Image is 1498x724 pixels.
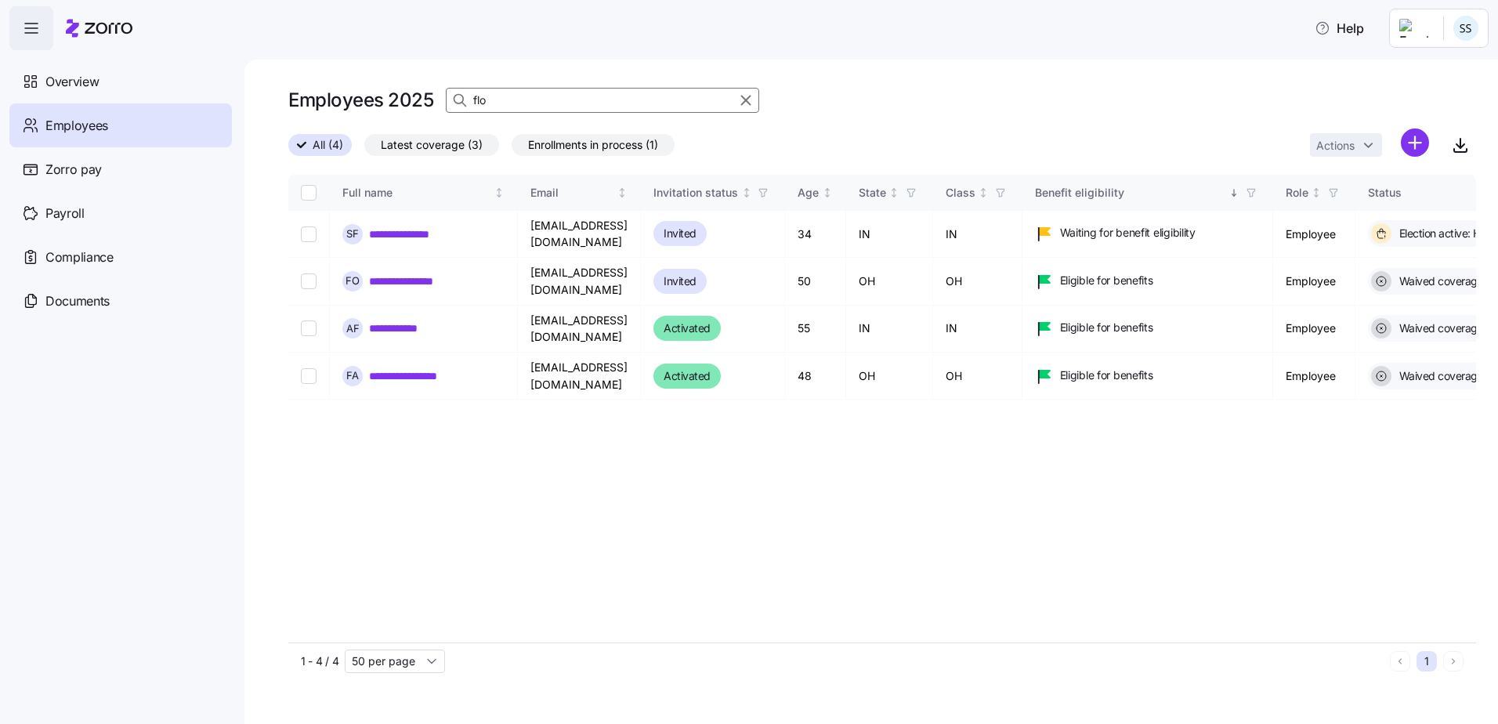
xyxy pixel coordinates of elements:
[1286,184,1308,201] div: Role
[1399,19,1431,38] img: Employer logo
[1273,353,1355,400] td: Employee
[846,258,933,305] td: OH
[301,185,317,201] input: Select all records
[741,187,752,198] div: Not sorted
[45,160,102,179] span: Zorro pay
[346,229,359,239] span: S F
[9,235,232,279] a: Compliance
[1060,225,1196,241] span: Waiting for benefit eligibility
[1395,320,1484,336] span: Waived coverage
[785,175,846,211] th: AgeNot sorted
[528,135,658,155] span: Enrollments in process (1)
[9,60,232,103] a: Overview
[846,175,933,211] th: StateNot sorted
[518,353,641,400] td: [EMAIL_ADDRESS][DOMAIN_NAME]
[346,324,360,334] span: A F
[45,116,108,136] span: Employees
[785,211,846,258] td: 34
[301,653,338,669] span: 1 - 4 / 4
[822,187,833,198] div: Not sorted
[664,319,711,338] span: Activated
[530,184,614,201] div: Email
[518,258,641,305] td: [EMAIL_ADDRESS][DOMAIN_NAME]
[1060,320,1153,335] span: Eligible for benefits
[933,175,1022,211] th: ClassNot sorted
[9,191,232,235] a: Payroll
[933,211,1022,258] td: IN
[45,72,99,92] span: Overview
[301,226,317,241] input: Select record 1
[785,258,846,305] td: 50
[1273,258,1355,305] td: Employee
[9,279,232,323] a: Documents
[1060,367,1153,383] span: Eligible for benefits
[9,147,232,191] a: Zorro pay
[1453,16,1478,41] img: b3a65cbeab486ed89755b86cd886e362
[1395,273,1484,289] span: Waived coverage
[518,306,641,353] td: [EMAIL_ADDRESS][DOMAIN_NAME]
[1390,651,1410,672] button: Previous page
[617,187,628,198] div: Not sorted
[346,371,359,381] span: F A
[946,184,975,201] div: Class
[45,204,85,223] span: Payroll
[1273,175,1355,211] th: RoleNot sorted
[342,184,491,201] div: Full name
[933,258,1022,305] td: OH
[313,135,343,155] span: All (4)
[1310,133,1382,157] button: Actions
[846,353,933,400] td: OH
[785,306,846,353] td: 55
[518,175,641,211] th: EmailNot sorted
[1060,273,1153,288] span: Eligible for benefits
[1316,140,1355,151] span: Actions
[9,103,232,147] a: Employees
[933,306,1022,353] td: IN
[798,184,819,201] div: Age
[1035,184,1226,201] div: Benefit eligibility
[301,320,317,336] input: Select record 3
[664,367,711,386] span: Activated
[346,276,360,286] span: F O
[846,211,933,258] td: IN
[888,187,899,198] div: Not sorted
[45,291,110,311] span: Documents
[446,88,759,113] input: Search Employees
[518,211,641,258] td: [EMAIL_ADDRESS][DOMAIN_NAME]
[1273,306,1355,353] td: Employee
[330,175,518,211] th: Full nameNot sorted
[1417,651,1437,672] button: 1
[1395,368,1484,384] span: Waived coverage
[785,353,846,400] td: 48
[653,184,738,201] div: Invitation status
[1302,13,1377,44] button: Help
[301,368,317,384] input: Select record 4
[1315,19,1364,38] span: Help
[664,272,697,291] span: Invited
[301,273,317,289] input: Select record 2
[664,224,697,243] span: Invited
[45,248,114,267] span: Compliance
[1401,129,1429,157] svg: add icon
[978,187,989,198] div: Not sorted
[1228,187,1239,198] div: Sorted descending
[1311,187,1322,198] div: Not sorted
[1443,651,1464,672] button: Next page
[1022,175,1273,211] th: Benefit eligibilitySorted descending
[846,306,933,353] td: IN
[859,184,886,201] div: State
[288,88,433,112] h1: Employees 2025
[641,175,785,211] th: Invitation statusNot sorted
[494,187,505,198] div: Not sorted
[1273,211,1355,258] td: Employee
[381,135,483,155] span: Latest coverage (3)
[933,353,1022,400] td: OH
